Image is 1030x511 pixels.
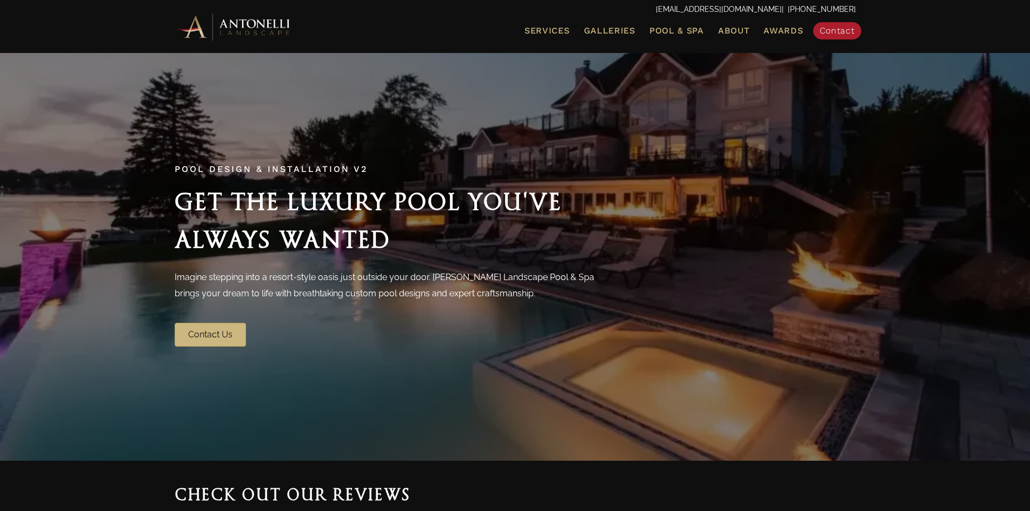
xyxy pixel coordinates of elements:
span: Services [524,26,570,35]
span: Pool & Spa [649,25,704,36]
a: Awards [759,24,807,38]
p: | [PHONE_NUMBER] [175,3,856,17]
a: Services [520,24,574,38]
a: Contact [813,22,861,39]
a: About [714,24,754,38]
span: Get the Luxury Pool You've Always Wanted [175,188,562,253]
span: Contact Us [188,329,232,340]
a: [EMAIL_ADDRESS][DOMAIN_NAME] [656,5,782,14]
span: Pool Design & Installation v2 [175,164,368,174]
span: Contact [820,25,855,36]
a: Pool & Spa [645,24,708,38]
span: Galleries [584,25,635,36]
a: Galleries [580,24,640,38]
span: About [718,26,750,35]
a: Contact Us [175,323,246,347]
span: Awards [763,25,803,36]
span: Check out our reviews [175,486,411,504]
img: Antonelli Horizontal Logo [175,12,294,42]
span: Imagine stepping into a resort-style oasis just outside your door. [PERSON_NAME] Landscape Pool &... [175,272,594,298]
